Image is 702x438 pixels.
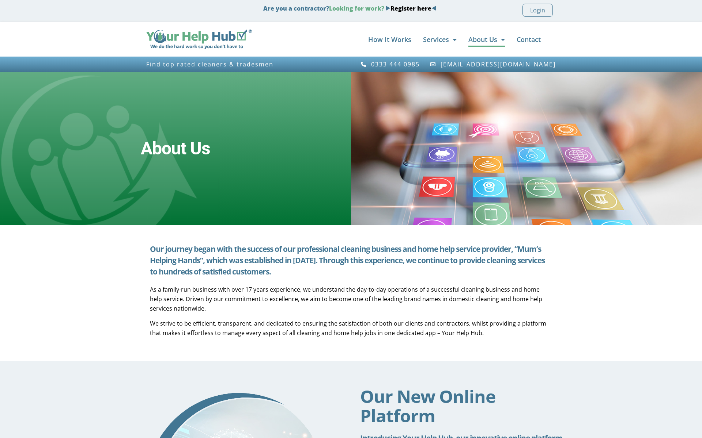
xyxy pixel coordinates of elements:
[369,61,420,68] span: 0333 444 0985
[423,32,457,47] a: Services
[329,4,384,12] span: Looking for work?
[386,6,390,11] img: Blue Arrow - Right
[150,285,552,313] p: As a family-run business with over 17 years experience, we understand the day-to-day operations o...
[263,4,436,12] strong: Are you a contractor?
[360,61,420,68] a: 0333 444 0985
[468,32,505,47] a: About Us
[522,4,553,17] a: Login
[368,32,411,47] a: How It Works
[430,61,556,68] a: [EMAIL_ADDRESS][DOMAIN_NAME]
[431,6,436,11] img: Blue Arrow - Left
[141,138,210,159] h2: About Us
[360,387,567,425] h2: Our New Online Platform
[259,32,541,47] nav: Menu
[150,319,552,338] p: We strive to be efficient, transparent, and dedicated to ensuring the satisfaction of both our cl...
[146,61,347,68] h3: Find top rated cleaners & tradesmen
[146,30,252,49] img: Your Help Hub Wide Logo
[150,243,552,277] h5: Our journey began with the success of our professional cleaning business and home help service pr...
[517,32,541,47] a: Contact
[439,61,556,68] span: [EMAIL_ADDRESS][DOMAIN_NAME]
[530,5,545,15] span: Login
[390,4,431,12] a: Register here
